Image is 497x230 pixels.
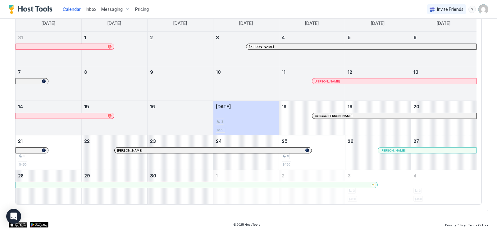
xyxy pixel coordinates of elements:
[315,79,474,83] div: [PERSON_NAME]
[411,66,476,101] td: September 13, 2025
[345,135,411,170] td: September 26, 2025
[101,7,123,12] span: Messaging
[287,154,289,158] span: 3
[365,15,391,32] a: Friday
[478,4,488,14] div: User profile
[348,69,352,75] span: 12
[42,21,55,26] span: [DATE]
[413,104,419,109] span: 20
[345,32,411,66] td: September 5, 2025
[81,170,147,204] td: September 29, 2025
[381,148,406,153] span: [PERSON_NAME]
[9,222,27,228] a: App Store
[16,135,81,170] td: September 21, 2025
[148,66,213,78] a: September 9, 2025
[282,69,285,75] span: 11
[173,21,187,26] span: [DATE]
[279,101,345,135] td: September 18, 2025
[216,173,218,178] span: 1
[283,162,290,167] span: $450
[282,35,285,40] span: 4
[81,135,147,170] td: September 22, 2025
[16,135,81,147] a: September 21, 2025
[23,154,25,158] span: 3
[345,101,411,112] a: September 19, 2025
[411,32,477,43] a: September 6, 2025
[148,170,213,181] a: September 30, 2025
[445,223,466,227] span: Privacy Policy
[213,135,279,147] a: September 24, 2025
[147,170,213,204] td: September 30, 2025
[213,66,279,78] a: September 10, 2025
[345,135,411,147] a: September 26, 2025
[279,32,345,66] td: September 4, 2025
[239,21,253,26] span: [DATE]
[213,101,279,135] td: September 17, 2025
[213,66,279,101] td: September 10, 2025
[82,170,147,181] a: September 29, 2025
[411,135,476,170] td: September 27, 2025
[63,6,81,12] a: Calendar
[84,173,90,178] span: 29
[315,79,340,83] span: [PERSON_NAME]
[18,35,23,40] span: 31
[279,170,345,181] a: October 2, 2025
[18,104,23,109] span: 14
[101,15,127,32] a: Monday
[381,148,474,153] div: [PERSON_NAME]
[279,135,345,147] a: September 25, 2025
[148,32,213,43] a: September 2, 2025
[84,138,90,144] span: 22
[468,6,476,13] div: menu
[217,128,224,132] span: $450
[345,32,411,43] a: September 5, 2025
[81,66,147,101] td: September 8, 2025
[431,15,457,32] a: Saturday
[411,135,477,147] a: September 27, 2025
[167,15,193,32] a: Tuesday
[107,21,121,26] span: [DATE]
[63,7,81,12] span: Calendar
[82,66,147,78] a: September 8, 2025
[213,170,279,181] a: October 1, 2025
[282,104,286,109] span: 18
[16,32,81,43] a: August 31, 2025
[348,104,353,109] span: 19
[216,35,219,40] span: 3
[216,104,231,109] span: [DATE]
[86,6,96,12] a: Inbox
[279,170,345,204] td: October 2, 2025
[445,221,466,228] a: Privacy Policy
[345,66,411,101] td: September 12, 2025
[411,66,477,78] a: September 13, 2025
[279,66,345,101] td: September 11, 2025
[16,101,81,112] a: September 14, 2025
[148,135,213,147] a: September 23, 2025
[19,162,26,167] span: $450
[411,101,476,135] td: September 20, 2025
[468,223,488,227] span: Terms Of Use
[279,32,345,43] a: September 4, 2025
[81,32,147,66] td: September 1, 2025
[413,35,417,40] span: 6
[84,104,89,109] span: 15
[216,138,222,144] span: 24
[147,101,213,135] td: September 16, 2025
[348,173,351,178] span: 3
[221,120,223,124] span: 3
[299,15,325,32] a: Thursday
[117,148,309,153] div: [PERSON_NAME]
[84,69,87,75] span: 8
[437,21,450,26] span: [DATE]
[82,32,147,43] a: September 1, 2025
[249,45,474,49] div: [PERSON_NAME]
[279,135,345,170] td: September 25, 2025
[86,7,96,12] span: Inbox
[150,35,153,40] span: 2
[35,15,62,32] a: Sunday
[282,173,285,178] span: 2
[147,32,213,66] td: September 2, 2025
[30,222,48,228] a: Google Play Store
